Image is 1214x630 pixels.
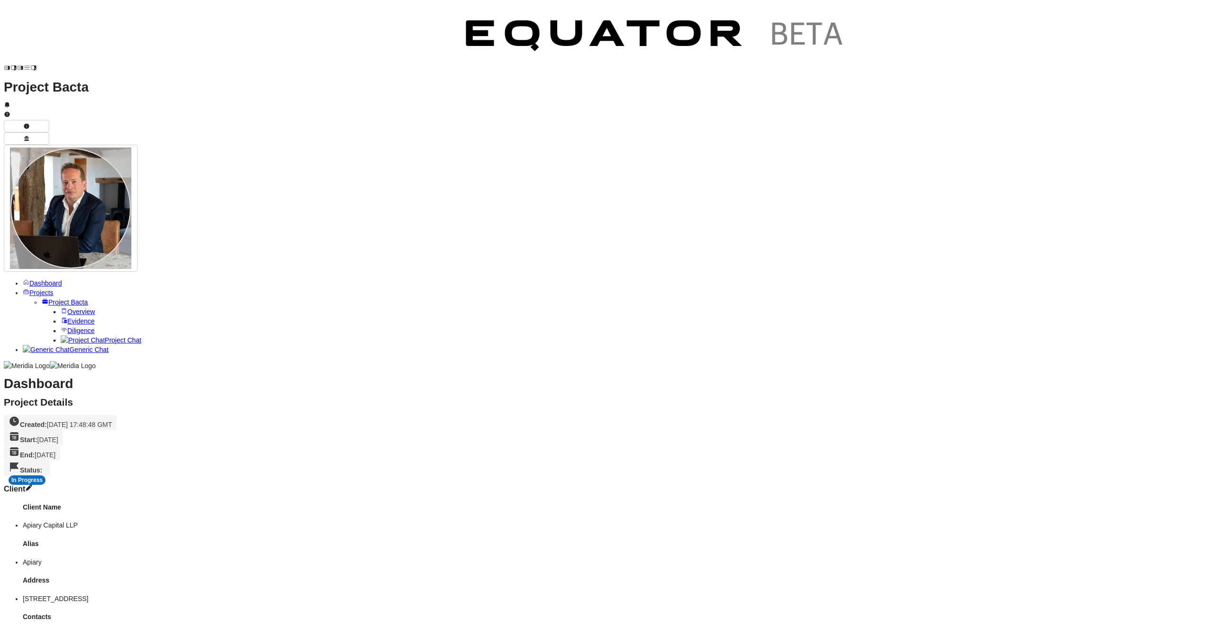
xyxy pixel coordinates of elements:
strong: Created: [20,421,47,428]
li: [STREET_ADDRESS] [23,594,1210,603]
strong: Status: [20,466,42,474]
svg: Created On [9,416,20,427]
img: Meridia Logo [4,361,50,371]
span: Diligence [67,327,95,334]
a: Generic ChatGeneric Chat [23,346,109,353]
img: Meridia Logo [50,361,96,371]
span: [DATE] [37,436,58,444]
img: Generic Chat [23,345,69,354]
img: Customer Logo [450,4,862,71]
a: Evidence [61,317,95,325]
a: Diligence [61,327,95,334]
span: Project Bacta [48,298,88,306]
strong: End: [20,451,35,459]
h4: Contacts [23,612,1210,621]
h1: Dashboard [4,379,1210,389]
a: Project Bacta [42,298,88,306]
a: Overview [61,308,95,315]
a: Projects [23,289,54,296]
span: [DATE] [35,451,55,459]
strong: Start: [20,436,37,444]
span: Generic Chat [69,346,108,353]
span: [DATE] 17:48:48 GMT [47,421,112,428]
h4: Address [23,575,1210,585]
span: Projects [29,289,54,296]
img: Project Chat [61,335,105,345]
li: Apiary [23,557,1210,567]
h3: Client [4,484,1210,493]
div: In Progress [9,475,46,485]
li: Apiary Capital LLP [23,520,1210,530]
span: Evidence [67,317,95,325]
a: Project ChatProject Chat [61,336,141,344]
img: Customer Logo [37,4,450,71]
h2: Project Details [4,398,1210,407]
span: Dashboard [29,279,62,287]
a: Dashboard [23,279,62,287]
h4: Alias [23,539,1210,548]
img: Profile Icon [10,148,131,269]
span: Project Chat [105,336,141,344]
h4: Client Name [23,502,1210,512]
h1: Project Bacta [4,83,1210,92]
span: Overview [67,308,95,315]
